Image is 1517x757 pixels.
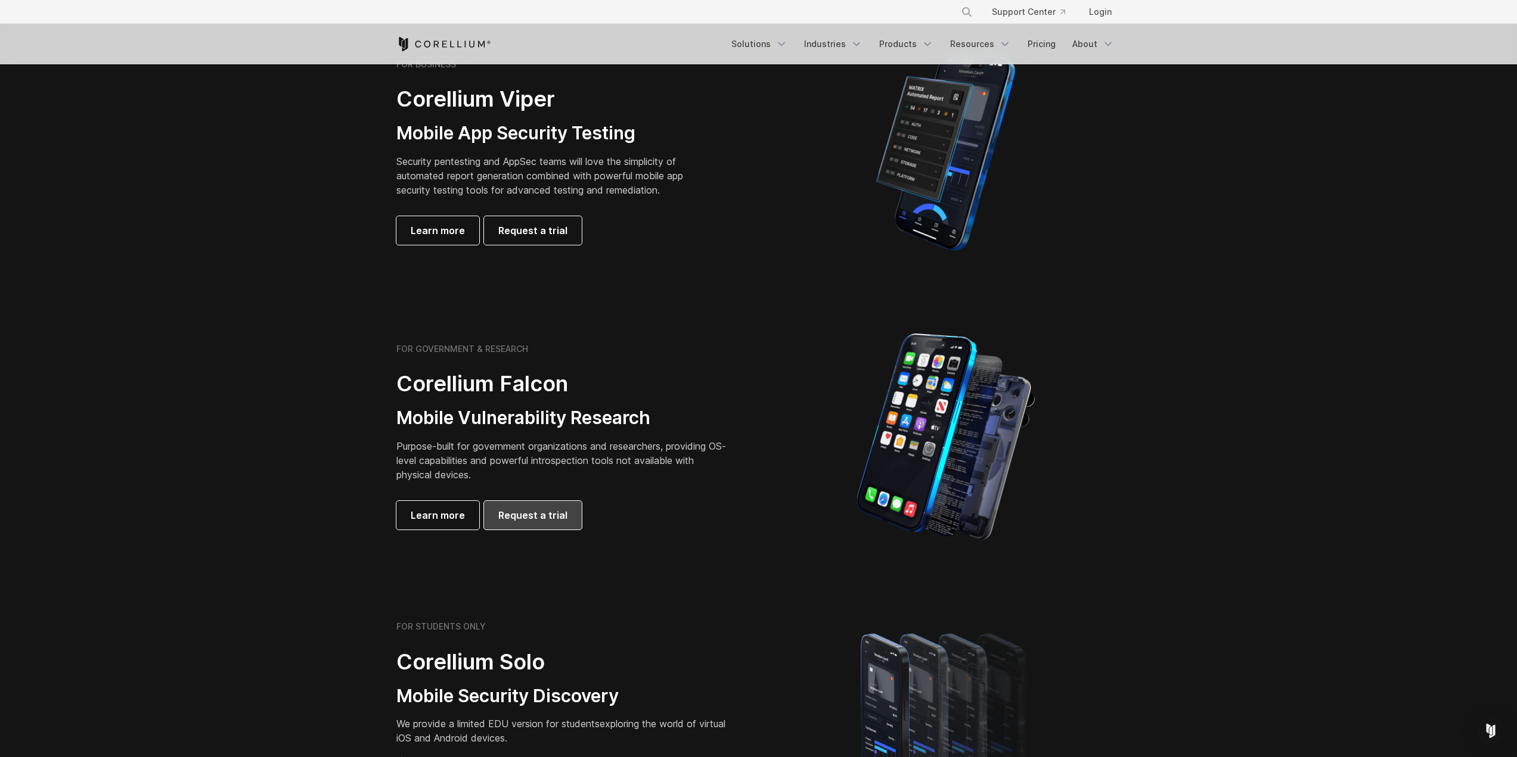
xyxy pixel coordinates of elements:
[947,1,1121,23] div: Navigation Menu
[856,332,1035,541] img: iPhone model separated into the mechanics used to build the physical device.
[498,508,567,522] span: Request a trial
[982,1,1075,23] a: Support Center
[1020,33,1063,55] a: Pricing
[396,621,486,632] h6: FOR STUDENTS ONLY
[724,33,1121,55] div: Navigation Menu
[396,439,730,482] p: Purpose-built for government organizations and researchers, providing OS-level capabilities and p...
[396,407,730,429] h3: Mobile Vulnerability Research
[396,86,702,113] h2: Corellium Viper
[396,122,702,145] h3: Mobile App Security Testing
[411,223,465,238] span: Learn more
[1065,33,1121,55] a: About
[1079,1,1121,23] a: Login
[396,718,600,730] span: We provide a limited EDU version for students
[724,33,795,55] a: Solutions
[484,216,582,245] a: Request a trial
[396,501,479,529] a: Learn more
[396,216,479,245] a: Learn more
[943,33,1018,55] a: Resources
[411,508,465,522] span: Learn more
[498,223,567,238] span: Request a trial
[872,33,941,55] a: Products
[1476,716,1505,745] div: Open Intercom Messenger
[396,649,730,675] h2: Corellium Solo
[797,33,870,55] a: Industries
[396,344,528,354] h6: FOR GOVERNMENT & RESEARCH
[396,685,730,708] h3: Mobile Security Discovery
[956,1,978,23] button: Search
[396,716,730,745] p: exploring the world of virtual iOS and Android devices.
[856,48,1035,256] img: Corellium MATRIX automated report on iPhone showing app vulnerability test results across securit...
[396,370,730,397] h2: Corellium Falcon
[396,154,702,197] p: Security pentesting and AppSec teams will love the simplicity of automated report generation comb...
[396,37,491,51] a: Corellium Home
[484,501,582,529] a: Request a trial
